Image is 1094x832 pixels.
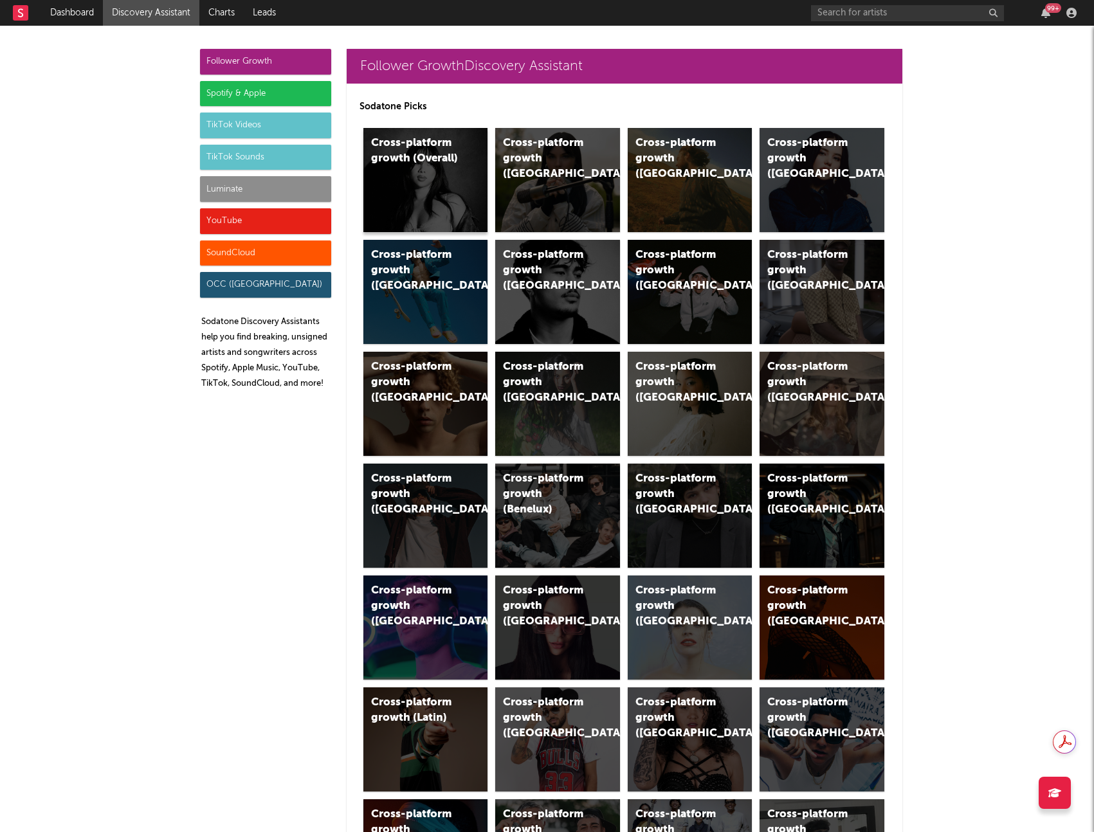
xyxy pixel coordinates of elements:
[495,128,620,232] a: Cross-platform growth ([GEOGRAPHIC_DATA])
[767,695,855,741] div: Cross-platform growth ([GEOGRAPHIC_DATA])
[495,464,620,568] a: Cross-platform growth (Benelux)
[635,695,723,741] div: Cross-platform growth ([GEOGRAPHIC_DATA])
[200,145,331,170] div: TikTok Sounds
[371,583,459,629] div: Cross-platform growth ([GEOGRAPHIC_DATA])
[628,575,752,680] a: Cross-platform growth ([GEOGRAPHIC_DATA])
[200,49,331,75] div: Follower Growth
[495,240,620,344] a: Cross-platform growth ([GEOGRAPHIC_DATA])
[200,176,331,202] div: Luminate
[760,687,884,791] a: Cross-platform growth ([GEOGRAPHIC_DATA])
[495,352,620,456] a: Cross-platform growth ([GEOGRAPHIC_DATA])
[760,128,884,232] a: Cross-platform growth ([GEOGRAPHIC_DATA])
[363,352,488,456] a: Cross-platform growth ([GEOGRAPHIC_DATA])
[371,471,459,518] div: Cross-platform growth ([GEOGRAPHIC_DATA])
[628,240,752,344] a: Cross-platform growth ([GEOGRAPHIC_DATA]/GSA)
[371,359,459,406] div: Cross-platform growth ([GEOGRAPHIC_DATA])
[363,687,488,791] a: Cross-platform growth (Latin)
[635,136,723,182] div: Cross-platform growth ([GEOGRAPHIC_DATA])
[363,575,488,680] a: Cross-platform growth ([GEOGRAPHIC_DATA])
[635,248,723,294] div: Cross-platform growth ([GEOGRAPHIC_DATA]/GSA)
[628,687,752,791] a: Cross-platform growth ([GEOGRAPHIC_DATA])
[1045,3,1061,13] div: 99 +
[503,695,590,741] div: Cross-platform growth ([GEOGRAPHIC_DATA])
[503,359,590,406] div: Cross-platform growth ([GEOGRAPHIC_DATA])
[371,248,459,294] div: Cross-platform growth ([GEOGRAPHIC_DATA])
[628,464,752,568] a: Cross-platform growth ([GEOGRAPHIC_DATA])
[760,240,884,344] a: Cross-platform growth ([GEOGRAPHIC_DATA])
[201,314,331,392] p: Sodatone Discovery Assistants help you find breaking, unsigned artists and songwriters across Spo...
[200,81,331,107] div: Spotify & Apple
[1041,8,1050,18] button: 99+
[503,248,590,294] div: Cross-platform growth ([GEOGRAPHIC_DATA])
[635,359,723,406] div: Cross-platform growth ([GEOGRAPHIC_DATA])
[811,5,1004,21] input: Search for artists
[628,128,752,232] a: Cross-platform growth ([GEOGRAPHIC_DATA])
[347,49,902,84] a: Follower GrowthDiscovery Assistant
[495,575,620,680] a: Cross-platform growth ([GEOGRAPHIC_DATA])
[495,687,620,791] a: Cross-platform growth ([GEOGRAPHIC_DATA])
[200,208,331,234] div: YouTube
[200,113,331,138] div: TikTok Videos
[200,240,331,266] div: SoundCloud
[635,583,723,629] div: Cross-platform growth ([GEOGRAPHIC_DATA])
[363,128,488,232] a: Cross-platform growth (Overall)
[628,352,752,456] a: Cross-platform growth ([GEOGRAPHIC_DATA])
[503,471,590,518] div: Cross-platform growth (Benelux)
[767,136,855,182] div: Cross-platform growth ([GEOGRAPHIC_DATA])
[767,359,855,406] div: Cross-platform growth ([GEOGRAPHIC_DATA])
[360,99,889,114] p: Sodatone Picks
[503,136,590,182] div: Cross-platform growth ([GEOGRAPHIC_DATA])
[371,695,459,726] div: Cross-platform growth (Latin)
[760,464,884,568] a: Cross-platform growth ([GEOGRAPHIC_DATA])
[767,248,855,294] div: Cross-platform growth ([GEOGRAPHIC_DATA])
[767,583,855,629] div: Cross-platform growth ([GEOGRAPHIC_DATA])
[760,352,884,456] a: Cross-platform growth ([GEOGRAPHIC_DATA])
[767,471,855,518] div: Cross-platform growth ([GEOGRAPHIC_DATA])
[371,136,459,167] div: Cross-platform growth (Overall)
[363,240,488,344] a: Cross-platform growth ([GEOGRAPHIC_DATA])
[760,575,884,680] a: Cross-platform growth ([GEOGRAPHIC_DATA])
[200,272,331,298] div: OCC ([GEOGRAPHIC_DATA])
[635,471,723,518] div: Cross-platform growth ([GEOGRAPHIC_DATA])
[363,464,488,568] a: Cross-platform growth ([GEOGRAPHIC_DATA])
[503,583,590,629] div: Cross-platform growth ([GEOGRAPHIC_DATA])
